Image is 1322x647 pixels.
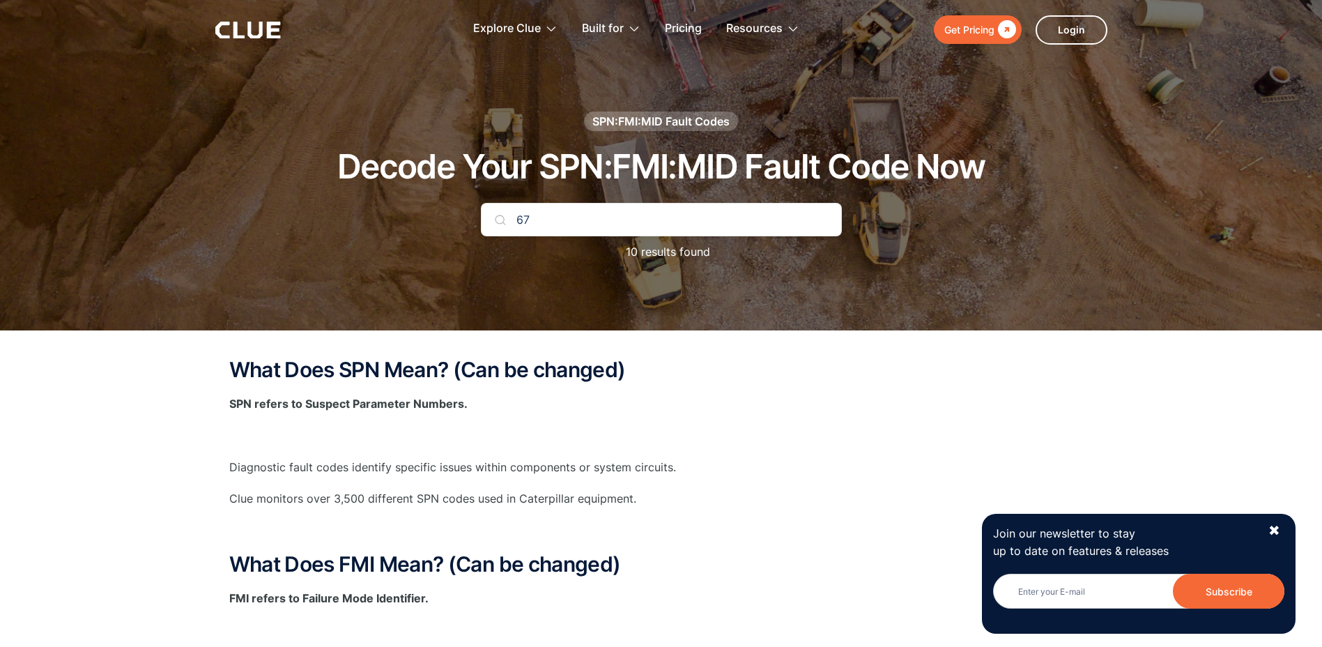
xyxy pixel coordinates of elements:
div:  [994,21,1016,38]
p: Join our newsletter to stay up to date on features & releases [993,525,1255,560]
p: ‍ [229,427,1093,445]
strong: FMI refers to Failure Mode Identifier. [229,591,429,605]
p: ‍ [229,522,1093,539]
a: Login [1036,15,1107,45]
p: 10 results found [612,243,710,261]
p: Clue monitors over 3,500 different SPN codes used in Caterpillar equipment. [229,490,1093,508]
p: Diagnostic fault codes identify specific issues within components or system circuits. [229,459,1093,476]
div: Explore Clue [473,7,558,51]
div: Built for [582,7,640,51]
h2: What Does FMI Mean? (Can be changed) [229,553,1093,576]
div: Explore Clue [473,7,541,51]
form: Newsletter [993,574,1284,623]
div: SPN:FMI:MID Fault Codes [592,114,730,129]
input: Subscribe [1173,574,1284,609]
h2: What Does SPN Mean? (Can be changed) [229,358,1093,381]
h1: Decode Your SPN:FMI:MID Fault Code Now [337,149,985,185]
input: Enter your E-mail [993,574,1284,609]
div: Resources [726,7,799,51]
div: Get Pricing [944,21,994,38]
div: ✖ [1268,522,1280,540]
a: Get Pricing [934,15,1022,44]
a: Pricing [665,7,702,51]
div: Built for [582,7,624,51]
p: ‍ [229,622,1093,639]
div: Resources [726,7,783,51]
strong: SPN refers to Suspect Parameter Numbers. [229,397,468,411]
input: Search Your Code... [481,203,842,236]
